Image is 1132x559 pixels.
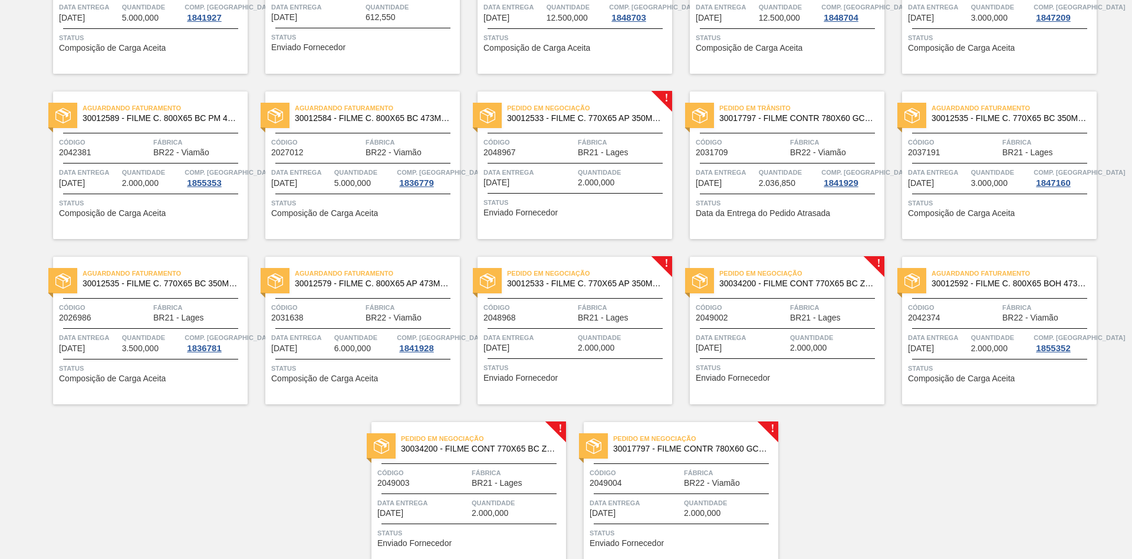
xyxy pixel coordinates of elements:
[547,1,607,13] span: Quantidade
[271,362,457,374] span: Status
[185,1,276,13] span: Comp. Carga
[932,114,1087,123] span: 30012535 - FILME C. 770X65 BC 350ML C12 429
[366,148,422,157] span: BR22 - Viamão
[55,108,71,123] img: status
[472,479,522,488] span: BR21 - Lages
[613,433,778,444] span: Pedido em Negociação
[366,13,396,22] span: 612,550
[790,344,827,352] span: 2.000,000
[483,14,509,22] span: 31/10/2025
[696,179,722,188] span: 11/11/2025
[185,166,276,178] span: Comp. Carga
[153,302,245,313] span: Fábrica
[609,1,700,13] span: Comp. Carga
[483,313,516,322] span: 2048968
[578,344,614,352] span: 2.000,000
[684,479,740,488] span: BR22 - Viamão
[971,344,1008,353] span: 2.000,000
[83,114,238,123] span: 30012589 - FILME C. 800X65 BC PM 473ML C12 429
[1034,344,1072,353] div: 1855352
[692,273,707,289] img: status
[483,148,516,157] span: 2048967
[59,209,166,218] span: Composição de Carga Aceita
[696,197,881,209] span: Status
[271,148,304,157] span: 2027012
[483,44,590,53] span: Composição de Carga Aceita
[821,1,881,22] a: Comp. [GEOGRAPHIC_DATA]1848704
[1002,136,1094,148] span: Fábrica
[971,14,1008,22] span: 3.000,000
[185,332,276,344] span: Comp. Carga
[377,539,452,548] span: Enviado Fornecedor
[185,332,245,353] a: Comp. [GEOGRAPHIC_DATA]1836781
[59,332,119,344] span: Data Entrega
[122,1,182,13] span: Quantidade
[1034,13,1072,22] div: 1847209
[268,273,283,289] img: status
[908,32,1094,44] span: Status
[397,332,457,353] a: Comp. [GEOGRAPHIC_DATA]1841928
[397,166,488,178] span: Comp. Carga
[547,14,588,22] span: 12.500,000
[59,302,150,313] span: Código
[1034,178,1072,188] div: 1847160
[271,136,363,148] span: Código
[1034,166,1094,188] a: Comp. [GEOGRAPHIC_DATA]1847160
[590,467,681,479] span: Código
[696,148,728,157] span: 2031709
[759,14,800,22] span: 12.500,000
[268,108,283,123] img: status
[884,257,1097,404] a: statusAguardando Faturamento30012592 - FILME C. 800X65 BOH 473ML C12 429Código2042374FábricaBR22 ...
[483,374,558,383] span: Enviado Fornecedor
[1002,313,1058,322] span: BR22 - Viamão
[460,257,672,404] a: !statusPedido em Negociação30012533 - FILME C. 770X65 AP 350ML C12 429Código2048968FábricaBR21 - ...
[908,166,968,178] span: Data Entrega
[578,136,669,148] span: Fábrica
[908,332,968,344] span: Data Entrega
[59,344,85,353] span: 11/11/2025
[932,279,1087,288] span: 30012592 - FILME C. 800X65 BOH 473ML C12 429
[377,509,403,518] span: 09/12/2025
[578,166,669,178] span: Quantidade
[790,136,881,148] span: Fábrica
[366,313,422,322] span: BR22 - Viamão
[759,179,795,188] span: 2.036,850
[696,209,830,218] span: Data da Entrega do Pedido Atrasada
[271,197,457,209] span: Status
[684,509,720,518] span: 2.000,000
[480,273,495,289] img: status
[59,179,85,188] span: 01/11/2025
[821,178,860,188] div: 1841929
[295,102,460,114] span: Aguardando Faturamento
[1034,1,1094,22] a: Comp. [GEOGRAPHIC_DATA]1847209
[908,179,934,188] span: 11/11/2025
[472,509,508,518] span: 2.000,000
[334,344,371,353] span: 6.000,000
[185,344,223,353] div: 1836781
[295,114,450,123] span: 30012584 - FILME C. 800X65 BC 473ML C12 429
[295,267,460,279] span: Aguardando Faturamento
[460,91,672,239] a: !statusPedido em Negociação30012533 - FILME C. 770X65 AP 350ML C12 429Código2048967FábricaBR21 - ...
[248,91,460,239] a: statusAguardando Faturamento30012584 - FILME C. 800X65 BC 473ML C12 429Código2027012FábricaBR22 -...
[590,527,775,539] span: Status
[578,148,628,157] span: BR21 - Lages
[507,114,663,123] span: 30012533 - FILME C. 770X65 AP 350ML C12 429
[578,178,614,187] span: 2.000,000
[483,178,509,187] span: 08/11/2025
[696,1,756,13] span: Data Entrega
[401,444,557,453] span: 30034200 - FILME CONT 770X65 BC ZERO 350 C12 NF25
[507,102,672,114] span: Pedido em Negociação
[971,1,1031,13] span: Quantidade
[672,91,884,239] a: statusPedido em Trânsito30017797 - FILME CONTR 780X60 GCA ZERO 350ML NIV22Código2031709FábricaBR2...
[366,136,457,148] span: Fábrica
[696,344,722,352] span: 26/11/2025
[609,1,669,22] a: Comp. [GEOGRAPHIC_DATA]1848703
[59,44,166,53] span: Composição de Carga Aceita
[1034,166,1125,178] span: Comp. Carga
[759,166,819,178] span: Quantidade
[397,166,457,188] a: Comp. [GEOGRAPHIC_DATA]1836779
[507,267,672,279] span: Pedido em Negociação
[696,362,881,374] span: Status
[374,439,389,454] img: status
[122,14,159,22] span: 5.000,000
